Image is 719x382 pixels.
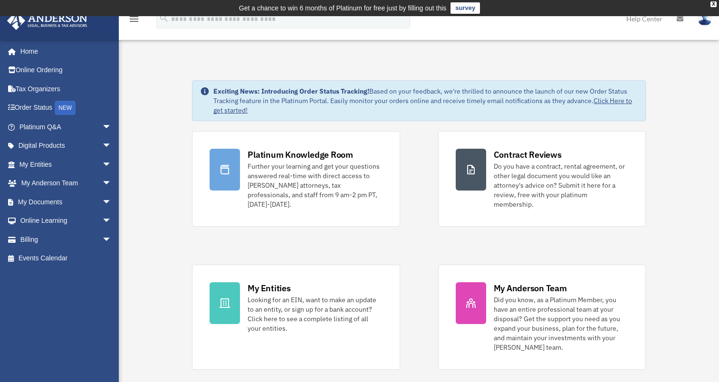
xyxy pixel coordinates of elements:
a: Tax Organizers [7,79,126,98]
a: My Anderson Teamarrow_drop_down [7,174,126,193]
a: Events Calendar [7,249,126,268]
span: arrow_drop_down [102,211,121,231]
div: NEW [55,101,76,115]
a: survey [451,2,480,14]
a: My Anderson Team Did you know, as a Platinum Member, you have an entire professional team at your... [438,265,646,370]
a: Digital Productsarrow_drop_down [7,136,126,155]
span: arrow_drop_down [102,117,121,137]
span: arrow_drop_down [102,155,121,174]
div: Did you know, as a Platinum Member, you have an entire professional team at your disposal? Get th... [494,295,628,352]
img: User Pic [698,12,712,26]
a: menu [128,17,140,25]
a: Home [7,42,121,61]
a: My Entities Looking for an EIN, want to make an update to an entity, or sign up for a bank accoun... [192,265,400,370]
div: Contract Reviews [494,149,562,161]
div: Platinum Knowledge Room [248,149,353,161]
a: Billingarrow_drop_down [7,230,126,249]
a: Click Here to get started! [213,96,632,115]
a: Platinum Q&Aarrow_drop_down [7,117,126,136]
i: menu [128,13,140,25]
a: My Entitiesarrow_drop_down [7,155,126,174]
a: My Documentsarrow_drop_down [7,192,126,211]
strong: Exciting News: Introducing Order Status Tracking! [213,87,369,95]
i: search [159,13,169,23]
a: Contract Reviews Do you have a contract, rental agreement, or other legal document you would like... [438,131,646,227]
a: Online Learningarrow_drop_down [7,211,126,230]
div: Do you have a contract, rental agreement, or other legal document you would like an attorney's ad... [494,162,628,209]
span: arrow_drop_down [102,174,121,193]
div: close [710,1,717,7]
span: arrow_drop_down [102,136,121,156]
a: Order StatusNEW [7,98,126,118]
div: Based on your feedback, we're thrilled to announce the launch of our new Order Status Tracking fe... [213,86,637,115]
img: Anderson Advisors Platinum Portal [4,11,90,30]
div: My Anderson Team [494,282,567,294]
a: Platinum Knowledge Room Further your learning and get your questions answered real-time with dire... [192,131,400,227]
div: Further your learning and get your questions answered real-time with direct access to [PERSON_NAM... [248,162,382,209]
span: arrow_drop_down [102,230,121,249]
span: arrow_drop_down [102,192,121,212]
div: Get a chance to win 6 months of Platinum for free just by filling out this [239,2,447,14]
div: My Entities [248,282,290,294]
a: Online Ordering [7,61,126,80]
div: Looking for an EIN, want to make an update to an entity, or sign up for a bank account? Click her... [248,295,382,333]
